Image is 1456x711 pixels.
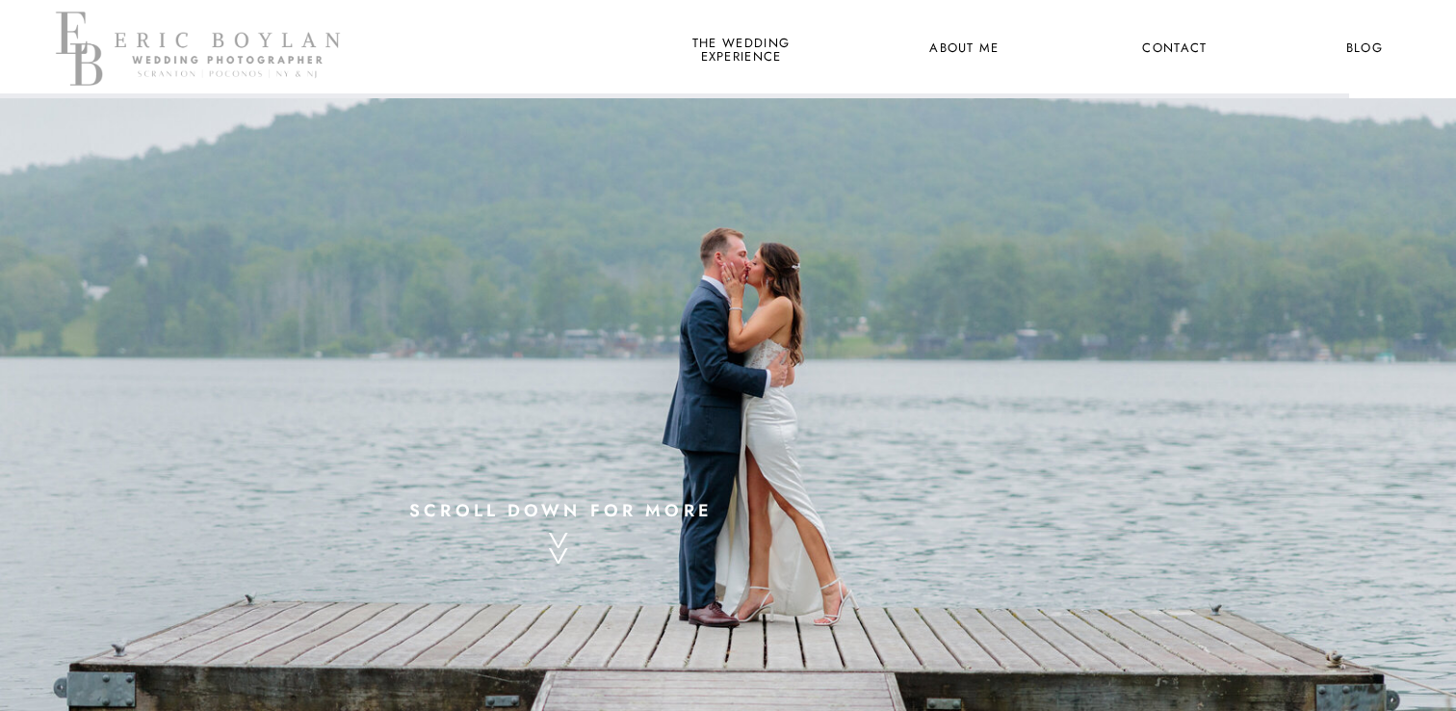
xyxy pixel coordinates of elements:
[1139,37,1210,62] a: Contact
[1329,37,1400,62] a: Blog
[918,37,1011,62] a: About Me
[689,37,793,62] a: the wedding experience
[394,494,728,520] a: scroll down for more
